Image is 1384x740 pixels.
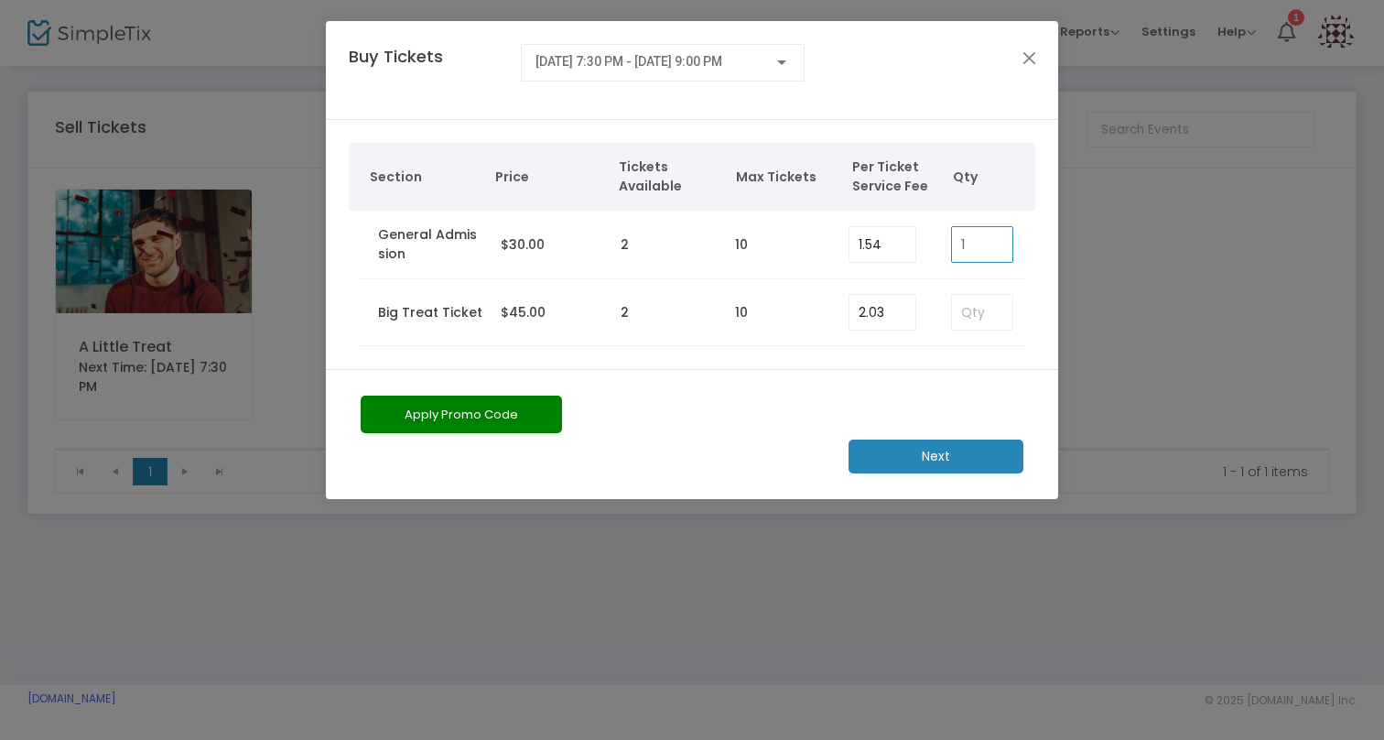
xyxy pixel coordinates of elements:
[953,168,1026,187] span: Qty
[378,225,482,264] label: General Admission
[370,168,478,187] span: Section
[340,44,512,96] h4: Buy Tickets
[735,303,748,322] label: 10
[495,168,600,187] span: Price
[621,235,629,255] label: 2
[535,54,722,69] span: [DATE] 7:30 PM - [DATE] 9:00 PM
[361,396,562,433] button: Apply Promo Code
[1018,46,1042,70] button: Close
[501,303,546,321] span: $45.00
[621,303,629,322] label: 2
[952,295,1012,330] input: Qty
[849,440,1023,473] m-button: Next
[501,235,545,254] span: $30.00
[952,227,1012,262] input: Qty
[619,158,718,196] span: Tickets Available
[735,235,748,255] label: 10
[378,303,482,322] label: Big Treat Ticket
[849,295,915,330] input: Enter Service Fee
[736,168,835,187] span: Max Tickets
[852,158,944,196] span: Per Ticket Service Fee
[849,227,915,262] input: Enter Service Fee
